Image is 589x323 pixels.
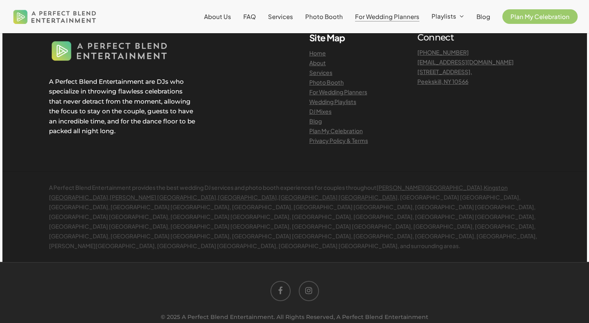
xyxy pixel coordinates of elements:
[309,127,363,134] a: Plan My Celebration
[309,69,332,76] a: Services
[309,59,326,66] a: About
[432,12,456,20] span: Playlists
[218,193,277,201] a: [GEOGRAPHIC_DATA]
[417,49,469,56] a: [PHONE_NUMBER]
[510,13,570,20] span: Plan My Celebration
[49,184,537,249] span: A Perfect Blend Entertainment provides the best wedding DJ services and photo booth experiences f...
[417,58,514,66] a: [EMAIL_ADDRESS][DOMAIN_NAME]
[309,137,368,144] a: Privacy Policy & Terms
[309,98,356,105] a: Wedding Playlists
[243,13,256,20] a: FAQ
[11,312,578,321] p: © 2025 A Perfect Blend Entertainment. All Rights Reserved, A Perfect Blend Entertainment
[268,13,293,20] a: Services
[309,49,326,57] a: Home
[11,3,98,30] img: A Perfect Blend Entertainment
[305,13,343,20] a: Photo Booth
[49,77,196,136] p: A Perfect Blend Entertainment are DJs who specialize in throwing flawless celebrations that never...
[204,13,231,20] a: About Us
[355,13,419,20] a: For Wedding Planners
[309,108,332,115] a: DJ Mixes
[309,32,345,43] b: Site Map
[417,68,472,85] a: [STREET_ADDRESS],Peekskill, NY 10566
[417,32,540,43] h4: Connect
[279,193,398,201] a: [GEOGRAPHIC_DATA] [GEOGRAPHIC_DATA]
[309,117,322,125] a: Blog
[476,13,490,20] a: Blog
[110,193,216,201] a: [PERSON_NAME] [GEOGRAPHIC_DATA]
[309,79,344,86] a: Photo Booth
[432,13,464,20] a: Playlists
[376,184,482,191] a: [PERSON_NAME][GEOGRAPHIC_DATA]
[309,88,367,96] a: For Wedding Planners
[502,13,578,20] a: Plan My Celebration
